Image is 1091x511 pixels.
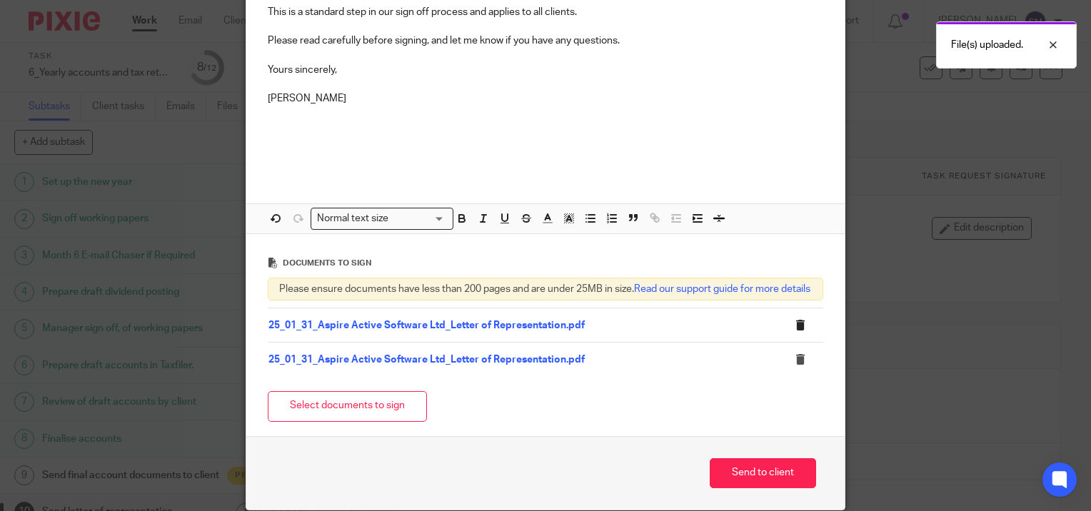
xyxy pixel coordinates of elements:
a: 25_01_31_Aspire Active Software Ltd_Letter of Representation.pdf [268,320,585,330]
a: Read our support guide for more details [634,284,810,294]
p: File(s) uploaded. [951,38,1023,52]
div: Please ensure documents have less than 200 pages and are under 25MB in size. [268,278,823,300]
input: Search for option [393,211,445,226]
button: Send to client [710,458,816,489]
div: Search for option [311,208,453,230]
span: Documents to sign [283,259,371,267]
button: Select documents to sign [268,391,427,422]
a: 25_01_31_Aspire Active Software Ltd_Letter of Representation.pdf [268,355,585,365]
span: Normal text size [314,211,392,226]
